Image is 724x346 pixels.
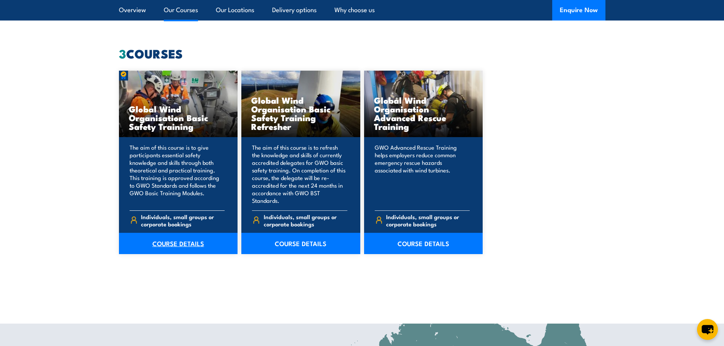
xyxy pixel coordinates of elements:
a: COURSE DETAILS [364,233,483,254]
span: Individuals, small groups or corporate bookings [141,213,225,228]
strong: 3 [119,44,126,63]
span: Individuals, small groups or corporate bookings [264,213,347,228]
p: GWO Advanced Rescue Training helps employers reduce common emergency rescue hazards associated wi... [375,144,470,204]
h3: Global Wind Organisation Basic Safety Training Refresher [251,96,350,131]
h3: Global Wind Organisation Advanced Rescue Training [374,96,473,131]
a: COURSE DETAILS [241,233,360,254]
button: chat-button [697,319,718,340]
h3: Global Wind Organisation Basic Safety Training [129,104,228,131]
h2: COURSES [119,48,605,58]
p: The aim of this course is to give participants essential safety knowledge and skills through both... [130,144,225,204]
p: The aim of this course is to refresh the knowledge and skills of currently accredited delegates f... [252,144,347,204]
a: COURSE DETAILS [119,233,238,254]
span: Individuals, small groups or corporate bookings [386,213,470,228]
